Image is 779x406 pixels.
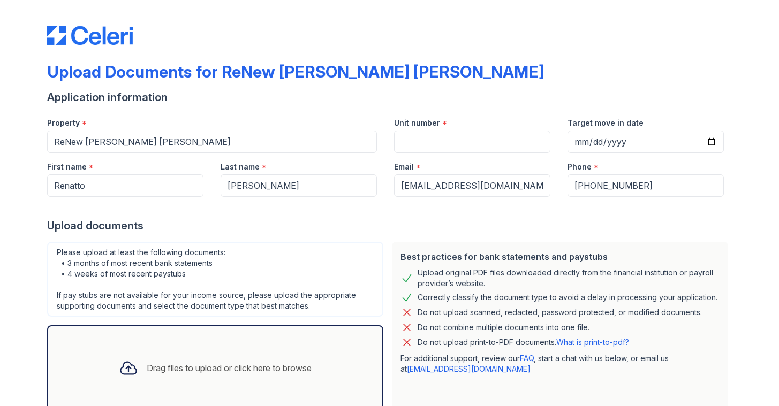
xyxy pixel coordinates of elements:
[47,26,133,45] img: CE_Logo_Blue-a8612792a0a2168367f1c8372b55b34899dd931a85d93a1a3d3e32e68fde9ad4.png
[556,338,629,347] a: What is print-to-pdf?
[418,337,629,348] p: Do not upload print-to-PDF documents.
[418,306,702,319] div: Do not upload scanned, redacted, password protected, or modified documents.
[400,250,720,263] div: Best practices for bank statements and paystubs
[47,218,732,233] div: Upload documents
[407,364,531,373] a: [EMAIL_ADDRESS][DOMAIN_NAME]
[394,162,414,172] label: Email
[394,118,440,128] label: Unit number
[418,267,720,289] div: Upload original PDF files downloaded directly from the financial institution or payroll provider’...
[221,162,260,172] label: Last name
[47,242,383,317] div: Please upload at least the following documents: • 3 months of most recent bank statements • 4 wee...
[47,162,87,172] label: First name
[47,90,732,105] div: Application information
[147,362,312,374] div: Drag files to upload or click here to browse
[568,118,644,128] label: Target move in date
[47,118,80,128] label: Property
[400,353,720,374] p: For additional support, review our , start a chat with us below, or email us at
[47,62,544,81] div: Upload Documents for ReNew [PERSON_NAME] [PERSON_NAME]
[568,162,592,172] label: Phone
[418,291,717,304] div: Correctly classify the document type to avoid a delay in processing your application.
[520,354,534,363] a: FAQ
[418,321,589,334] div: Do not combine multiple documents into one file.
